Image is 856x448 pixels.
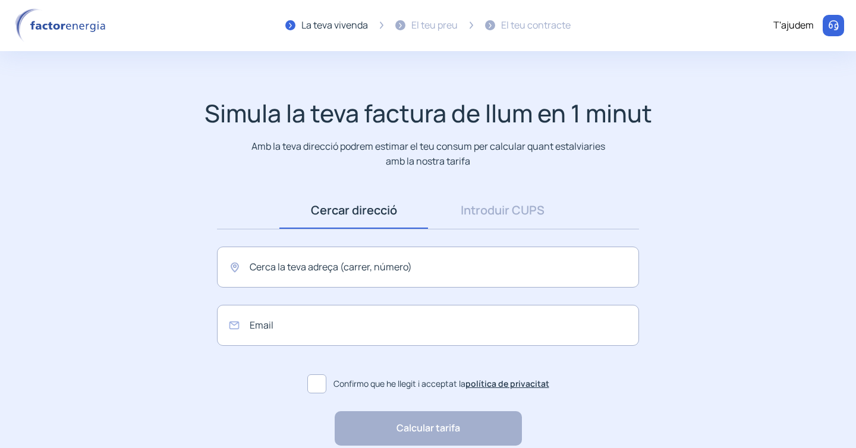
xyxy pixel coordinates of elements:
[204,99,652,128] h1: Simula la teva factura de llum en 1 minut
[12,8,113,43] img: logo factor
[249,139,608,168] p: Amb la teva direcció podrem estimar el teu consum per calcular quant estalviaries amb la nostra t...
[465,378,549,389] a: política de privacitat
[411,18,458,33] div: El teu preu
[428,192,577,229] a: Introduir CUPS
[827,20,839,31] img: llamar
[773,18,814,33] div: T'ajudem
[301,18,368,33] div: La teva vivenda
[279,192,428,229] a: Cercar direcció
[333,377,549,390] span: Confirmo que he llegit i acceptat la
[501,18,571,33] div: El teu contracte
